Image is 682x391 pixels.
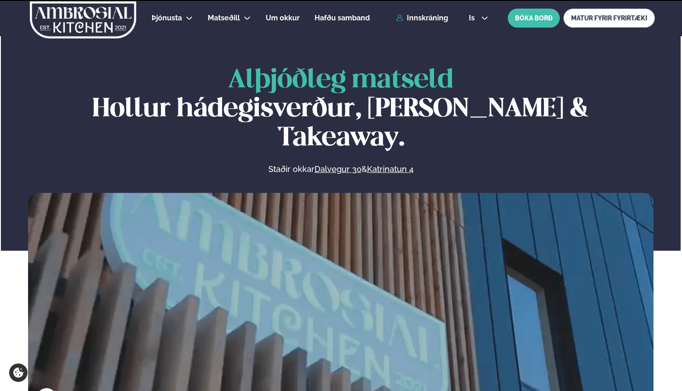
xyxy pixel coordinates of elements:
[152,13,182,24] a: Þjónusta
[508,9,560,28] button: BÓKA BORÐ
[208,14,240,22] span: Matseðill
[208,13,240,24] a: Matseðill
[563,9,655,28] a: MATUR FYRIR FYRIRTÆKI
[315,13,370,24] a: Hafðu samband
[9,363,28,382] a: Cookie settings
[228,68,453,93] span: Alþjóðleg matseld
[266,14,300,22] span: Um okkur
[315,14,370,22] span: Hafðu samband
[28,66,653,153] h1: Hollur hádegisverður, [PERSON_NAME] & Takeaway.
[266,13,300,24] a: Um okkur
[170,164,512,175] p: Staðir okkar &
[469,14,477,22] span: is
[462,14,496,22] button: is
[152,14,182,22] span: Þjónusta
[367,164,414,175] a: Katrinatun 4
[29,1,137,38] img: logo
[315,164,362,175] a: Dalvegur 30
[396,14,448,22] a: Innskráning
